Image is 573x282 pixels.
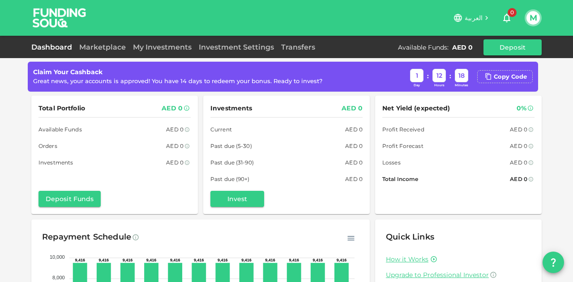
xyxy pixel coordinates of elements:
div: AED 0 [510,141,527,151]
div: AED 0 [452,43,473,52]
div: AED 0 [166,125,184,134]
button: Invest [210,191,264,207]
div: AED 0 [345,125,363,134]
div: AED 0 [510,174,527,184]
span: Quick Links [386,232,434,242]
div: AED 0 [166,158,184,167]
div: 1 [410,69,423,82]
span: العربية [465,14,483,22]
span: Total Income [382,174,418,184]
div: 12 [432,69,446,82]
a: Dashboard [31,43,76,51]
a: How it Works [386,255,428,264]
span: Claim Your Cashback [33,68,103,76]
div: AED 0 [510,158,527,167]
div: Hours [432,83,446,88]
div: AED 0 [510,125,527,134]
span: Past due (31-90) [210,158,254,167]
span: Losses [382,158,401,167]
a: Marketplace [76,43,129,51]
div: 0% [517,103,526,114]
div: AED 0 [342,103,363,114]
button: Deposit Funds [38,191,101,207]
a: My Investments [129,43,195,51]
tspan: 8,000 [52,275,65,280]
div: AED 0 [162,103,183,114]
div: Great news, your accounts is approved! You have 14 days to redeem your bonus. Ready to invest? [33,77,322,86]
span: Total Portfolio [38,103,85,114]
a: Transfers [278,43,319,51]
span: Investments [38,158,73,167]
span: Current [210,125,232,134]
button: 0 [498,9,516,27]
tspan: 10,000 [50,254,65,259]
div: Repayment Schedule [42,230,131,244]
div: AED 0 [345,174,363,184]
span: Net Yield (expected) [382,103,450,114]
span: 0 [508,8,517,17]
span: Investments [210,103,252,114]
div: Copy Code [494,72,527,81]
div: Minutes [455,83,468,88]
span: Profit Received [382,125,424,134]
span: Past due (90+) [210,174,250,184]
button: Deposit [483,39,542,55]
a: Investment Settings [195,43,278,51]
a: Upgrade to Professional Investor [386,271,531,279]
div: : [427,72,429,81]
div: : [449,72,451,81]
div: AED 0 [345,158,363,167]
div: AED 0 [166,141,184,151]
span: Upgrade to Professional Investor [386,271,489,279]
span: Available Funds [38,125,82,134]
div: Day [410,83,423,88]
span: Past due (5-30) [210,141,252,151]
div: 18 [455,69,468,82]
span: Profit Forecast [382,141,423,151]
button: question [543,252,564,273]
div: Available Funds : [398,43,449,52]
div: AED 0 [345,141,363,151]
span: Orders [38,141,57,151]
button: M [526,11,540,25]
